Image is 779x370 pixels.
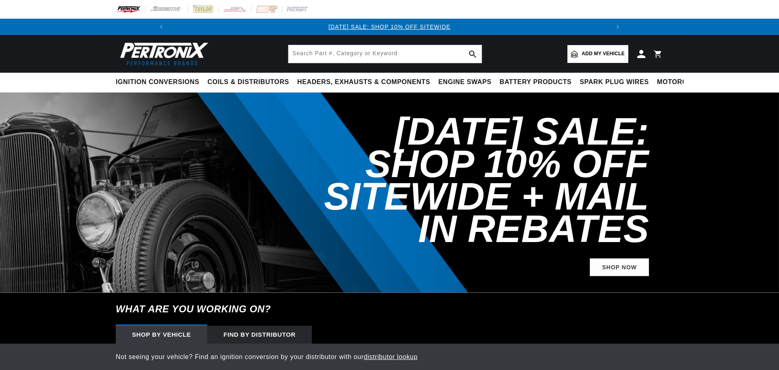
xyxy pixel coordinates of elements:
[297,78,430,87] span: Headers, Exhausts & Components
[116,78,199,87] span: Ignition Conversions
[208,78,289,87] span: Coils & Distributors
[434,73,496,92] summary: Engine Swaps
[610,19,626,35] button: Translation missing: en.sections.announcements.next_announcement
[288,45,482,63] input: Search Part #, Category or Keyword
[567,45,628,63] a: Add my vehicle
[657,78,705,87] span: Motorcycle
[500,78,571,87] span: Battery Products
[464,45,482,63] button: search button
[207,326,312,344] div: Find by Distributor
[95,293,684,325] h6: What are you working on?
[302,115,649,245] h2: [DATE] SALE: SHOP 10% OFF SITEWIDE + MAIL IN REBATES
[364,353,418,360] a: distributor lookup
[116,326,207,344] div: Shop by vehicle
[169,22,610,31] div: 1 of 3
[293,73,434,92] summary: Headers, Exhausts & Components
[95,19,684,35] slideshow-component: Translation missing: en.sections.announcements.announcement_bar
[116,40,209,68] img: Pertronix
[580,78,649,87] span: Spark Plug Wires
[576,73,653,92] summary: Spark Plug Wires
[169,22,610,31] div: Announcement
[153,19,169,35] button: Translation missing: en.sections.announcements.previous_announcement
[116,352,663,362] p: Not seeing your vehicle? Find an ignition conversion by your distributor with our
[590,258,649,277] a: Shop Now
[203,73,293,92] summary: Coils & Distributors
[116,73,203,92] summary: Ignition Conversions
[496,73,576,92] summary: Battery Products
[653,73,710,92] summary: Motorcycle
[329,24,450,30] a: [DATE] SALE: SHOP 10% OFF SITEWIDE
[438,78,491,87] span: Engine Swaps
[582,50,625,58] span: Add my vehicle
